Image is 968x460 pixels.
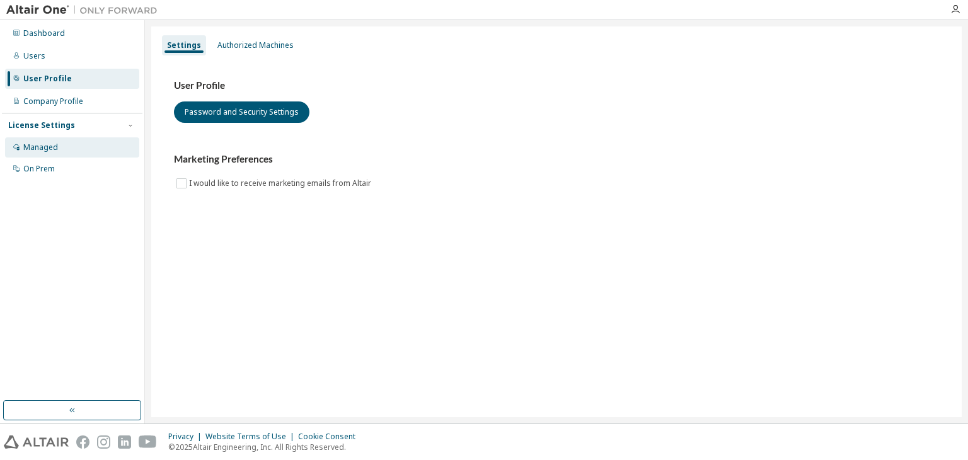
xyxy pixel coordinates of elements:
[97,435,110,449] img: instagram.svg
[189,176,374,191] label: I would like to receive marketing emails from Altair
[23,164,55,174] div: On Prem
[205,432,298,442] div: Website Terms of Use
[23,74,72,84] div: User Profile
[217,40,294,50] div: Authorized Machines
[23,142,58,152] div: Managed
[6,4,164,16] img: Altair One
[23,96,83,106] div: Company Profile
[174,101,309,123] button: Password and Security Settings
[167,40,201,50] div: Settings
[118,435,131,449] img: linkedin.svg
[8,120,75,130] div: License Settings
[168,442,363,452] p: © 2025 Altair Engineering, Inc. All Rights Reserved.
[168,432,205,442] div: Privacy
[76,435,89,449] img: facebook.svg
[298,432,363,442] div: Cookie Consent
[23,51,45,61] div: Users
[174,79,939,92] h3: User Profile
[139,435,157,449] img: youtube.svg
[23,28,65,38] div: Dashboard
[174,153,939,166] h3: Marketing Preferences
[4,435,69,449] img: altair_logo.svg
